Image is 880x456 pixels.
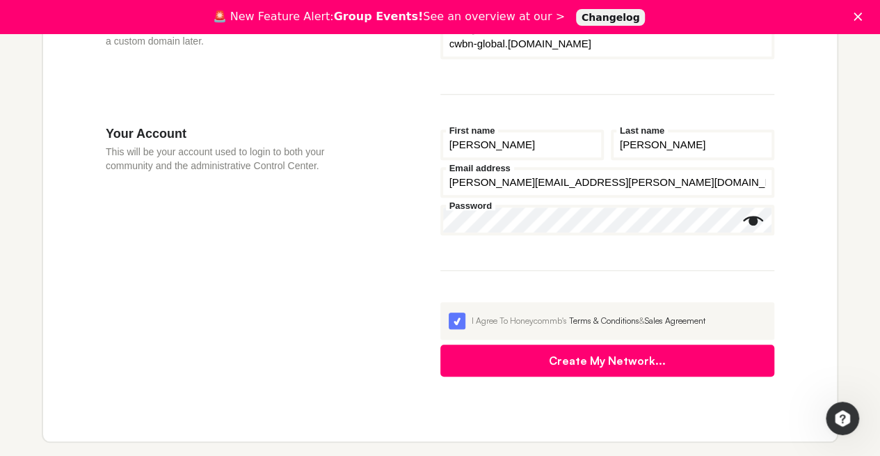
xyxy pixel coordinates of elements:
[106,126,357,141] h3: Your Account
[440,345,775,377] button: Create My Network...
[611,129,774,160] input: Last name
[446,201,495,210] label: Password
[569,315,639,326] a: Terms & Conditions
[440,167,775,198] input: Email address
[826,402,859,435] iframe: Intercom live chat
[213,10,565,24] div: 🚨 New Feature Alert: See an overview at our >
[446,126,499,135] label: First name
[645,315,705,326] a: Sales Agreement
[440,29,775,59] input: your-subdomain.honeycommb.com
[446,164,514,173] label: Email address
[440,129,604,160] input: First name
[334,10,424,23] b: Group Events!
[472,315,767,327] div: I Agree To Honeycommb's &
[743,210,764,231] button: Show password
[106,145,357,173] p: This will be your account used to login to both your community and the administrative Control Cen...
[854,13,867,21] div: Close
[616,126,668,135] label: Last name
[576,9,646,26] a: Changelog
